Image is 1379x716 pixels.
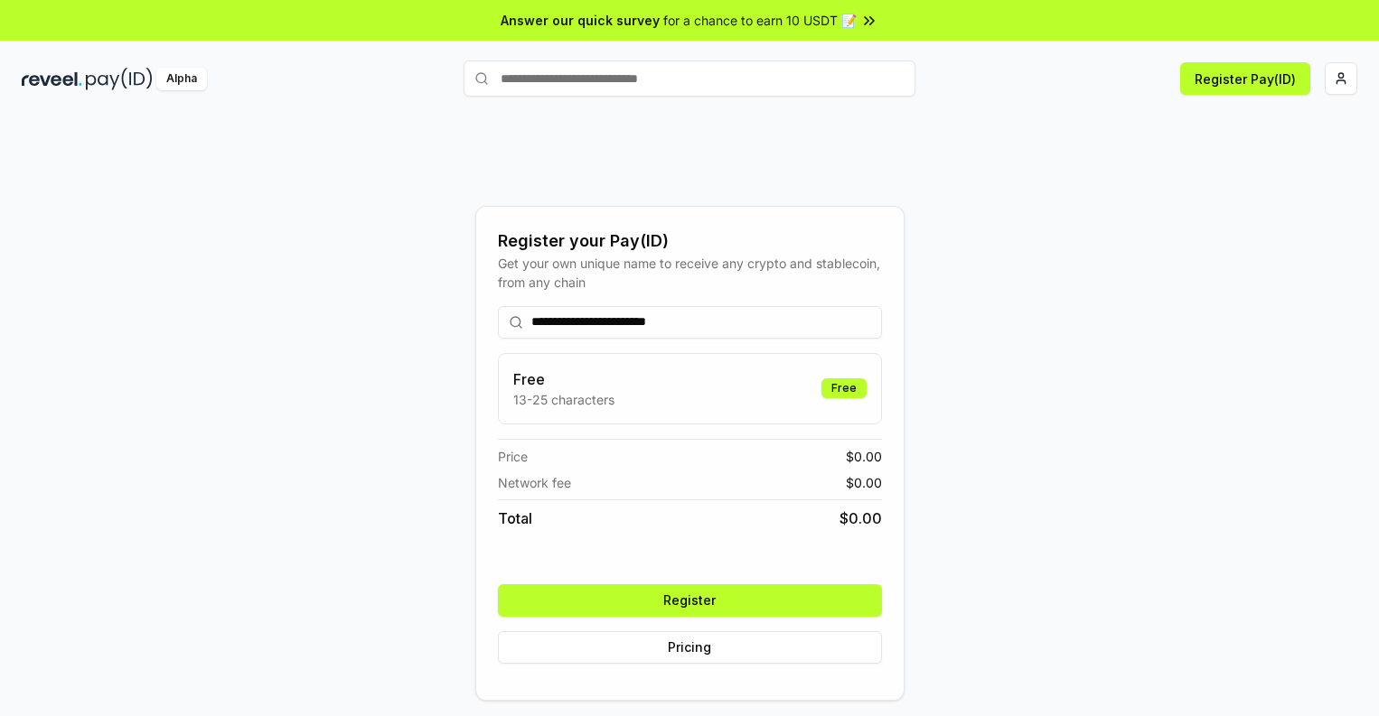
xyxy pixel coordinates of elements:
[840,507,882,529] span: $ 0.00
[1180,62,1310,95] button: Register Pay(ID)
[663,11,857,30] span: for a chance to earn 10 USDT 📝
[156,68,207,90] div: Alpha
[501,11,660,30] span: Answer our quick survey
[513,390,614,409] p: 13-25 characters
[498,473,571,492] span: Network fee
[513,368,614,390] h3: Free
[498,254,882,292] div: Get your own unique name to receive any crypto and stablecoin, from any chain
[498,447,528,466] span: Price
[86,68,153,90] img: pay_id
[846,473,882,492] span: $ 0.00
[821,378,867,398] div: Free
[846,447,882,466] span: $ 0.00
[498,228,882,254] div: Register your Pay(ID)
[22,68,82,90] img: reveel_dark
[498,584,882,617] button: Register
[498,507,532,529] span: Total
[498,631,882,664] button: Pricing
